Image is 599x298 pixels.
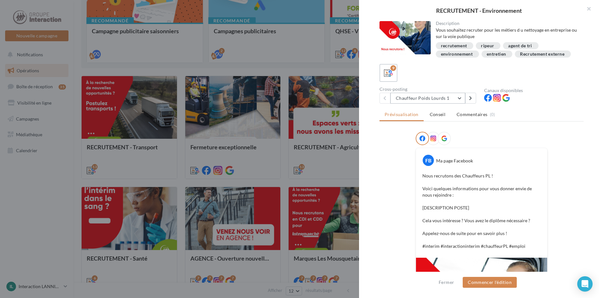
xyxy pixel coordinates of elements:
[484,88,584,93] div: Canaux disponibles
[481,43,494,48] div: ripeur
[436,278,457,286] button: Fermer
[577,276,593,292] div: Open Intercom Messenger
[520,52,564,57] div: Recrutement externe
[390,93,465,104] button: Chauffeur Poids Lourds 1
[457,111,487,118] span: Commentaires
[441,43,467,48] div: recrutement
[436,21,579,26] div: Description
[487,52,506,57] div: entretien
[463,277,517,288] button: Commencer l'édition
[390,65,396,71] div: 9
[508,43,532,48] div: agent de tri
[436,27,579,40] div: Vous souhaitez recruter pour les métiers d u nettoyage en entreprise ou sur la voie publique
[422,173,541,249] p: Nous recrutons des Chauffeurs PL ! Voici quelques informations pour vous donner envie de nous rej...
[441,52,473,57] div: environnement
[430,112,445,117] span: Conseil
[379,87,479,91] div: Cross-posting
[436,158,473,164] div: Ma page Facebook
[490,112,495,117] span: (0)
[423,155,434,166] div: FB
[369,8,589,13] div: RECRUTEMENT - Environnement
